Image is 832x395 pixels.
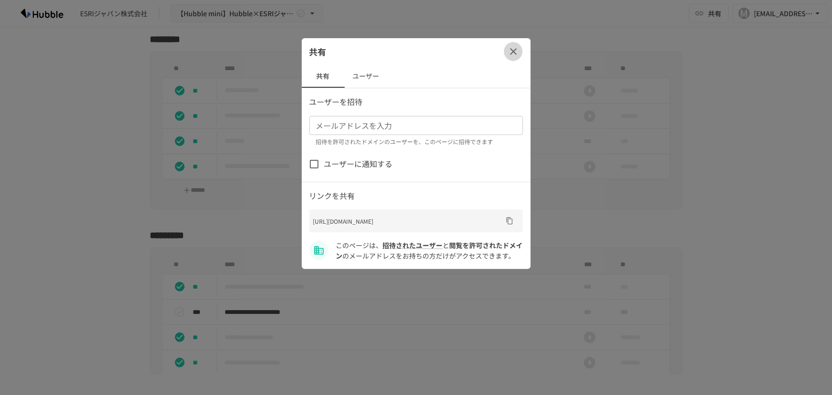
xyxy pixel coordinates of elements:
[309,190,523,202] p: リンクを共有
[336,240,523,261] p: このページは、 と のメールアドレスをお持ちの方だけがアクセスできます。
[302,65,345,88] button: 共有
[345,65,388,88] button: ユーザー
[383,240,443,250] a: 招待されたユーザー
[336,240,523,260] span: esrij.com
[313,217,502,226] p: [URL][DOMAIN_NAME]
[324,158,393,170] span: ユーザーに通知する
[309,96,523,108] p: ユーザーを招待
[302,38,531,65] div: 共有
[316,137,516,146] p: 招待を許可されたドメインのユーザーを、このページに招待できます
[502,213,517,229] button: URLをコピー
